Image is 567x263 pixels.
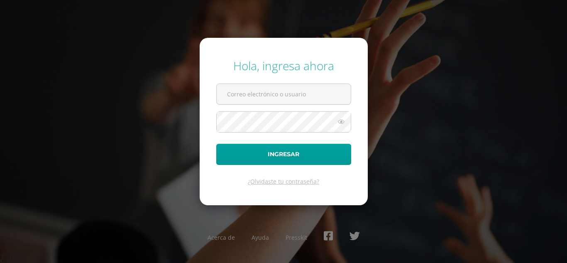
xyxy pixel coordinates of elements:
[252,234,269,241] a: Ayuda
[216,58,351,74] div: Hola, ingresa ahora
[286,234,307,241] a: Presskit
[208,234,235,241] a: Acerca de
[248,177,319,185] a: ¿Olvidaste tu contraseña?
[216,144,351,165] button: Ingresar
[217,84,351,104] input: Correo electrónico o usuario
